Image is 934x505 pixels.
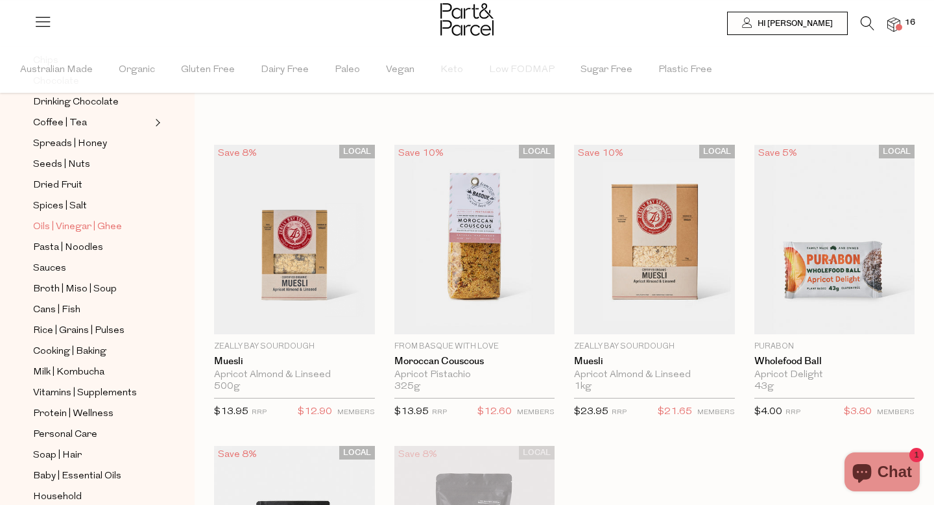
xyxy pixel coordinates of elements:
[574,407,608,417] span: $23.95
[394,356,555,367] a: Moroccan Couscous
[214,407,248,417] span: $13.95
[33,136,107,152] span: Spreads | Honey
[519,145,555,158] span: LOCAL
[386,47,414,93] span: Vegan
[335,47,360,93] span: Paleo
[33,343,151,360] a: Cooking | Baking
[394,369,555,381] div: Apricot Pistachio
[754,407,782,417] span: $4.00
[877,409,915,416] small: MEMBERS
[581,47,632,93] span: Sugar Free
[33,489,151,505] a: Household
[33,199,87,214] span: Spices | Salt
[33,386,137,401] span: Vitamins | Supplements
[33,427,97,443] span: Personal Care
[879,145,915,158] span: LOCAL
[33,219,151,235] a: Oils | Vinegar | Ghee
[33,344,106,360] span: Cooking | Baking
[33,95,119,110] span: Drinking Chocolate
[33,240,151,256] a: Pasta | Noodles
[477,404,512,421] span: $12.60
[394,407,429,417] span: $13.95
[754,341,915,352] p: Purabon
[252,409,267,416] small: RRP
[697,409,735,416] small: MEMBERS
[574,145,735,334] img: Muesli
[574,356,735,367] a: Muesli
[33,115,151,131] a: Coffee | Tea
[33,323,151,339] a: Rice | Grains | Pulses
[298,404,332,421] span: $12.90
[33,281,151,297] a: Broth | Miso | Soup
[574,341,735,352] p: Zeally Bay Sourdough
[489,47,555,93] span: Low FODMAP
[887,18,900,31] a: 16
[754,381,774,393] span: 43g
[754,145,801,162] div: Save 5%
[214,446,261,463] div: Save 8%
[33,469,121,484] span: Baby | Essential Oils
[214,356,375,367] a: Muesli
[20,47,93,93] span: Australian Made
[119,47,155,93] span: Organic
[33,323,125,339] span: Rice | Grains | Pulses
[33,365,104,380] span: Milk | Kombucha
[574,381,592,393] span: 1kg
[754,145,915,334] img: Wholefood Ball
[727,12,848,35] a: Hi [PERSON_NAME]
[33,385,151,401] a: Vitamins | Supplements
[339,446,375,460] span: LOCAL
[754,369,915,381] div: Apricot Delight
[214,341,375,352] p: Zeally Bay Sourdough
[33,116,87,131] span: Coffee | Tea
[33,177,151,193] a: Dried Fruit
[33,178,82,193] span: Dried Fruit
[33,489,82,505] span: Household
[214,369,375,381] div: Apricot Almond & Linseed
[33,260,151,277] a: Sauces
[574,145,627,162] div: Save 10%
[517,409,555,416] small: MEMBERS
[33,136,151,152] a: Spreads | Honey
[440,47,463,93] span: Keto
[33,448,82,463] span: Soap | Hair
[902,17,918,29] span: 16
[33,261,66,277] span: Sauces
[33,406,114,422] span: Protein | Wellness
[754,356,915,367] a: Wholefood Ball
[432,409,447,416] small: RRP
[214,381,240,393] span: 500g
[574,369,735,381] div: Apricot Almond & Linseed
[181,47,235,93] span: Gluten Free
[33,468,151,484] a: Baby | Essential Oils
[394,341,555,352] p: From Basque With Love
[658,404,692,421] span: $21.65
[33,406,151,422] a: Protein | Wellness
[841,452,924,495] inbox-online-store-chat: Shopify online store chat
[394,145,555,334] img: Moroccan Couscous
[33,198,151,214] a: Spices | Salt
[844,404,872,421] span: $3.80
[658,47,712,93] span: Plastic Free
[33,240,103,256] span: Pasta | Noodles
[33,302,151,318] a: Cans | Fish
[33,219,122,235] span: Oils | Vinegar | Ghee
[440,3,494,36] img: Part&Parcel
[33,157,90,173] span: Seeds | Nuts
[214,145,261,162] div: Save 8%
[214,145,375,334] img: Muesli
[33,364,151,380] a: Milk | Kombucha
[33,156,151,173] a: Seeds | Nuts
[394,381,420,393] span: 325g
[152,115,161,130] button: Expand/Collapse Coffee | Tea
[394,145,448,162] div: Save 10%
[33,302,80,318] span: Cans | Fish
[394,446,441,463] div: Save 8%
[33,447,151,463] a: Soap | Hair
[339,145,375,158] span: LOCAL
[519,446,555,460] span: LOCAL
[612,409,627,416] small: RRP
[33,426,151,443] a: Personal Care
[785,409,800,416] small: RRP
[261,47,309,93] span: Dairy Free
